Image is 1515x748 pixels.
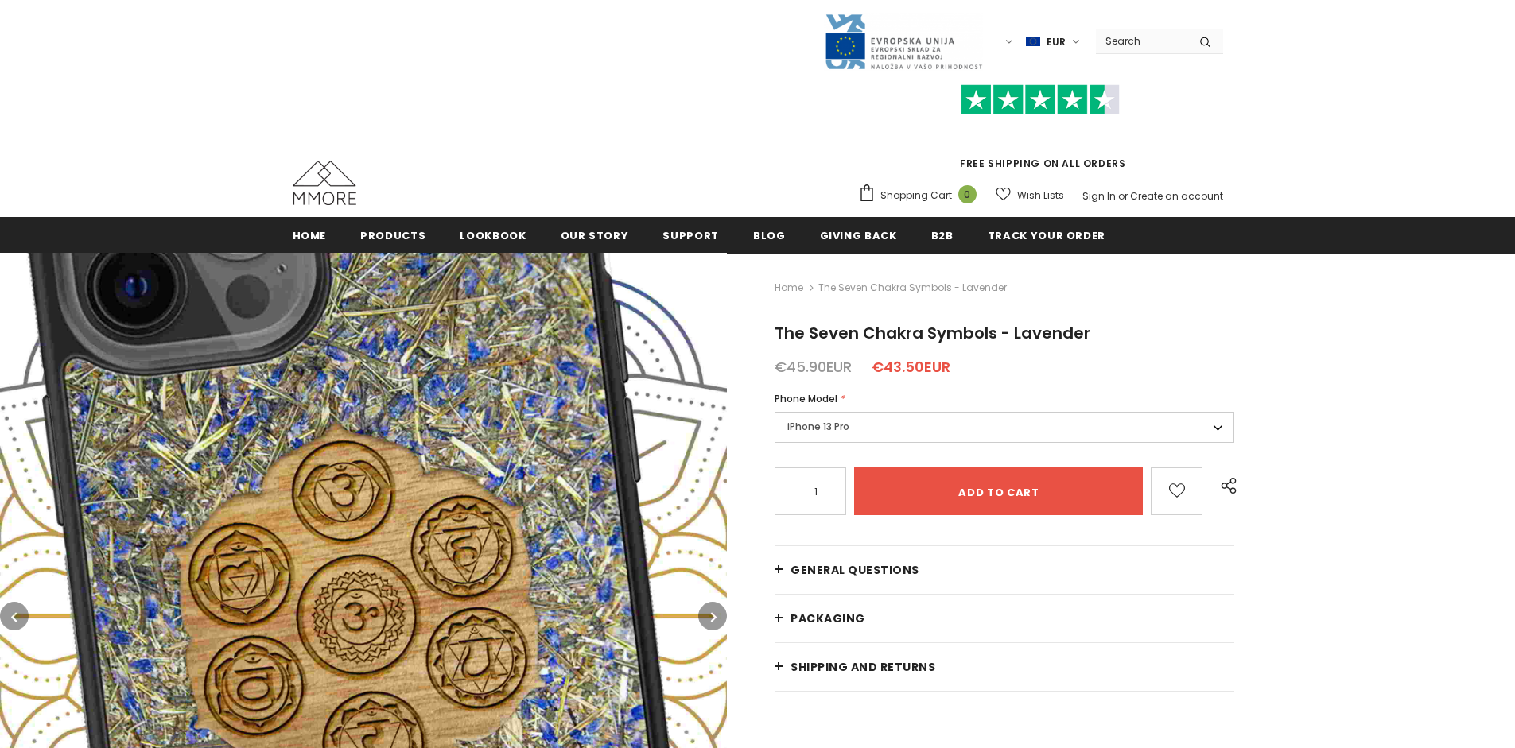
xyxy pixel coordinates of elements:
span: Phone Model [775,392,837,405]
iframe: Customer reviews powered by Trustpilot [858,114,1223,156]
span: Lookbook [460,228,526,243]
a: Home [775,278,803,297]
span: 0 [958,185,977,203]
span: EUR [1047,34,1066,50]
a: Giving back [820,217,897,253]
img: Javni Razpis [824,13,983,71]
span: Shopping Cart [880,188,952,203]
input: Search Site [1096,29,1187,52]
span: €45.90EUR [775,357,852,377]
span: Products [360,228,425,243]
a: Create an account [1130,189,1223,203]
a: Sign In [1082,189,1116,203]
span: Blog [753,228,786,243]
img: Trust Pilot Stars [961,84,1120,115]
span: PACKAGING [791,610,865,626]
a: Blog [753,217,786,253]
a: Our Story [561,217,629,253]
span: support [662,228,719,243]
span: The Seven Chakra Symbols - Lavender [818,278,1007,297]
a: Track your order [988,217,1105,253]
a: B2B [931,217,954,253]
a: support [662,217,719,253]
span: Shipping and returns [791,659,935,675]
span: Our Story [561,228,629,243]
span: Home [293,228,327,243]
a: Wish Lists [996,181,1064,209]
span: €43.50EUR [872,357,950,377]
span: General Questions [791,562,919,578]
a: Javni Razpis [824,34,983,48]
a: PACKAGING [775,595,1234,642]
span: Giving back [820,228,897,243]
input: Add to cart [854,467,1143,515]
span: or [1118,189,1128,203]
span: The Seven Chakra Symbols - Lavender [775,322,1090,344]
span: Wish Lists [1017,188,1064,203]
label: iPhone 13 Pro [775,412,1234,443]
img: MMORE Cases [293,161,356,205]
a: Home [293,217,327,253]
a: Shipping and returns [775,643,1234,691]
a: Products [360,217,425,253]
a: Lookbook [460,217,526,253]
a: Shopping Cart 0 [858,184,985,207]
span: Track your order [988,228,1105,243]
span: B2B [931,228,954,243]
span: FREE SHIPPING ON ALL ORDERS [858,91,1223,170]
a: General Questions [775,546,1234,594]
